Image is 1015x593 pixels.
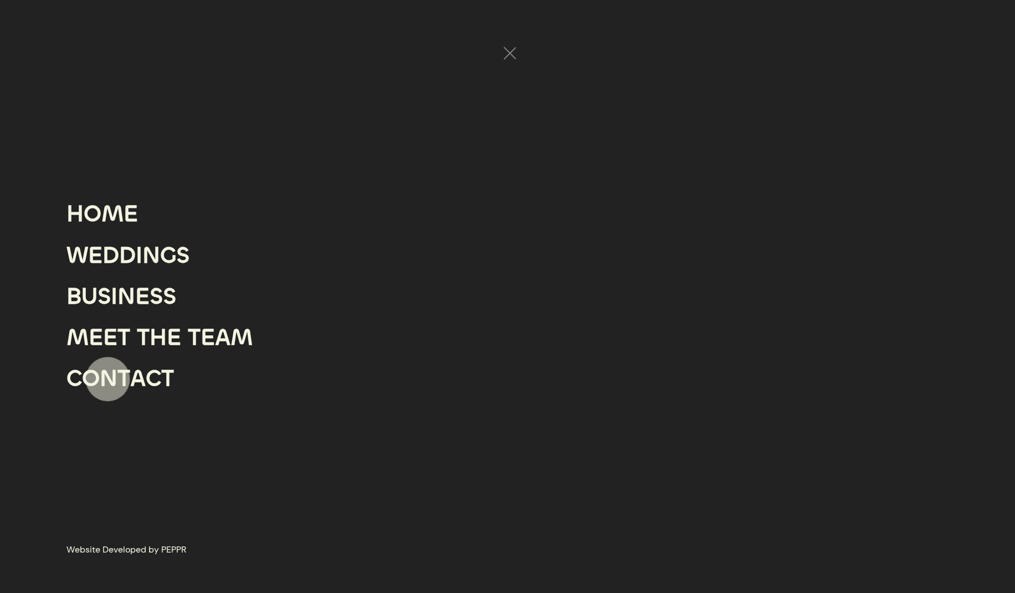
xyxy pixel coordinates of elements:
[150,276,163,317] div: S
[66,542,186,558] a: Website Developed by PEPPR
[163,276,176,317] div: S
[84,193,101,234] div: O
[88,235,102,276] div: E
[230,317,253,358] div: M
[66,358,174,399] a: CONTACT
[124,193,138,234] div: E
[66,317,253,358] a: MEET THE TEAM
[117,317,130,358] div: T
[130,358,146,399] div: A
[136,235,142,276] div: I
[82,358,100,399] div: O
[201,317,215,358] div: E
[98,276,111,317] div: S
[135,276,150,317] div: E
[101,193,124,234] div: M
[160,235,176,276] div: G
[161,358,174,399] div: T
[103,317,117,358] div: E
[150,317,167,358] div: H
[176,235,189,276] div: S
[66,193,84,234] div: H
[137,317,150,358] div: T
[117,276,135,317] div: N
[215,317,230,358] div: A
[100,358,117,399] div: N
[66,276,176,317] a: BUSINESS
[111,276,117,317] div: I
[102,235,119,276] div: D
[119,235,136,276] div: D
[117,358,130,399] div: T
[66,358,82,399] div: C
[89,317,103,358] div: E
[66,276,81,317] div: B
[81,276,98,317] div: U
[188,317,201,358] div: T
[66,317,89,358] div: M
[167,317,181,358] div: E
[66,235,88,276] div: W
[66,193,138,234] a: HOME
[66,235,189,276] a: WEDDINGS
[146,358,161,399] div: C
[142,235,160,276] div: N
